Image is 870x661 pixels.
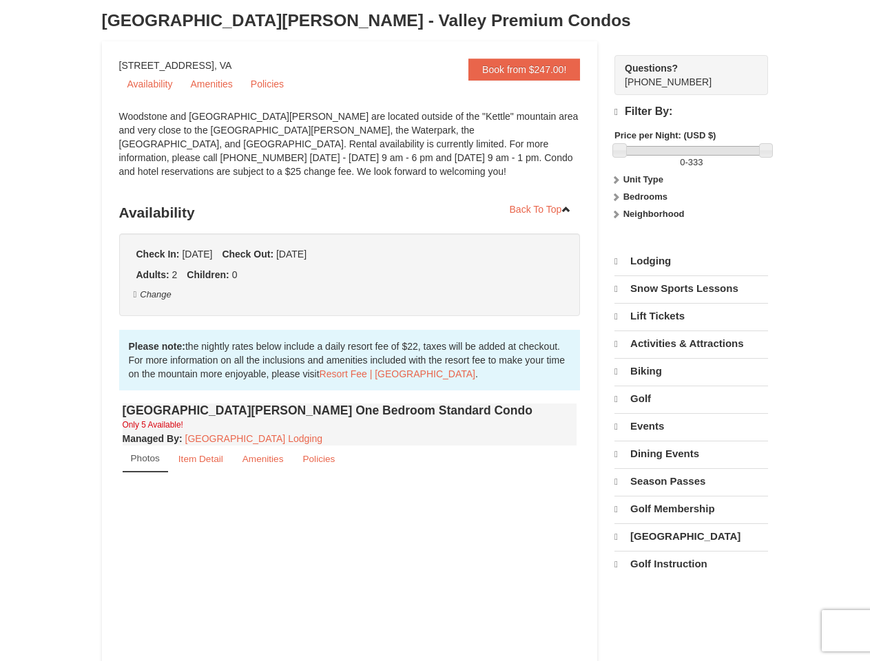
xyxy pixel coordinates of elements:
span: 2 [172,269,178,280]
strong: Please note: [129,341,185,352]
span: 0 [680,157,685,167]
a: Back To Top [501,199,581,220]
a: Amenities [182,74,240,94]
a: Golf Instruction [614,551,768,577]
a: Photos [123,445,168,472]
strong: Adults: [136,269,169,280]
strong: Children: [187,269,229,280]
small: Only 5 Available! [123,420,183,430]
a: Activities & Attractions [614,330,768,357]
a: Season Passes [614,468,768,494]
strong: Price per Night: (USD $) [614,130,716,140]
strong: Check In: [136,249,180,260]
h4: Filter By: [614,105,768,118]
a: Snow Sports Lessons [614,275,768,302]
a: Biking [614,358,768,384]
div: the nightly rates below include a daily resort fee of $22, taxes will be added at checkout. For m... [119,330,581,390]
h3: [GEOGRAPHIC_DATA][PERSON_NAME] - Valley Premium Condos [102,7,769,34]
a: [GEOGRAPHIC_DATA] Lodging [185,433,322,444]
small: Photos [131,453,160,463]
strong: Unit Type [623,174,663,185]
a: [GEOGRAPHIC_DATA] [614,523,768,549]
span: [DATE] [182,249,212,260]
a: Resort Fee | [GEOGRAPHIC_DATA] [320,368,475,379]
small: Amenities [242,454,284,464]
a: Dining Events [614,441,768,467]
span: 0 [232,269,238,280]
a: Amenities [234,445,293,472]
div: Woodstone and [GEOGRAPHIC_DATA][PERSON_NAME] are located outside of the "Kettle" mountain area an... [119,109,581,192]
label: - [614,156,768,169]
a: Golf Membership [614,496,768,522]
a: Golf [614,386,768,412]
strong: Check Out: [222,249,273,260]
strong: Questions? [625,63,678,74]
small: Policies [302,454,335,464]
a: Availability [119,74,181,94]
h3: Availability [119,199,581,227]
strong: : [123,433,183,444]
a: Item Detail [169,445,232,472]
a: Events [614,413,768,439]
a: Policies [242,74,292,94]
a: Lodging [614,249,768,274]
span: Managed By [123,433,179,444]
strong: Bedrooms [623,191,667,202]
small: Item Detail [178,454,223,464]
button: Change [133,287,172,302]
a: Policies [293,445,344,472]
a: Lift Tickets [614,303,768,329]
a: Book from $247.00! [468,59,580,81]
span: [PHONE_NUMBER] [625,61,743,87]
span: [DATE] [276,249,307,260]
span: 333 [688,157,703,167]
h4: [GEOGRAPHIC_DATA][PERSON_NAME] One Bedroom Standard Condo [123,403,577,417]
strong: Neighborhood [623,209,685,219]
